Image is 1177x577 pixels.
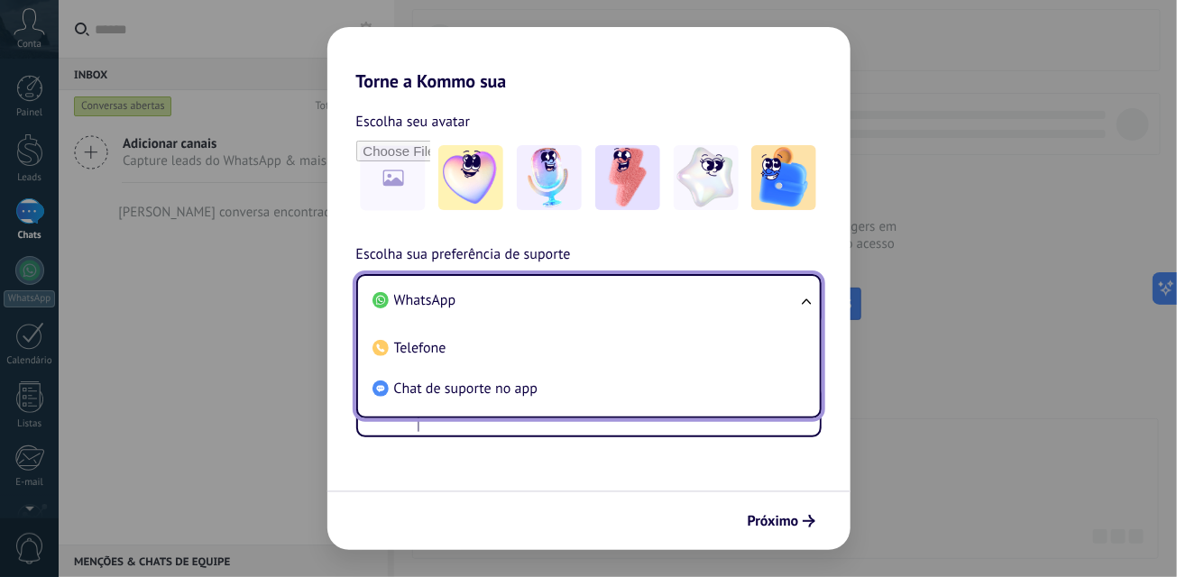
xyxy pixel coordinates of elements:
span: Telefone [394,339,446,357]
span: WhatsApp [394,291,456,309]
span: Próximo [748,515,799,527]
span: Escolha seu avatar [356,110,471,133]
span: Chat de suporte no app [394,380,538,398]
button: Próximo [740,506,823,536]
img: -2.jpeg [517,145,582,210]
img: -5.jpeg [751,145,816,210]
img: -3.jpeg [595,145,660,210]
img: -1.jpeg [438,145,503,210]
img: -4.jpeg [674,145,739,210]
span: Escolha sua preferência de suporte [356,243,571,267]
h2: Torne a Kommo sua [327,27,851,92]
